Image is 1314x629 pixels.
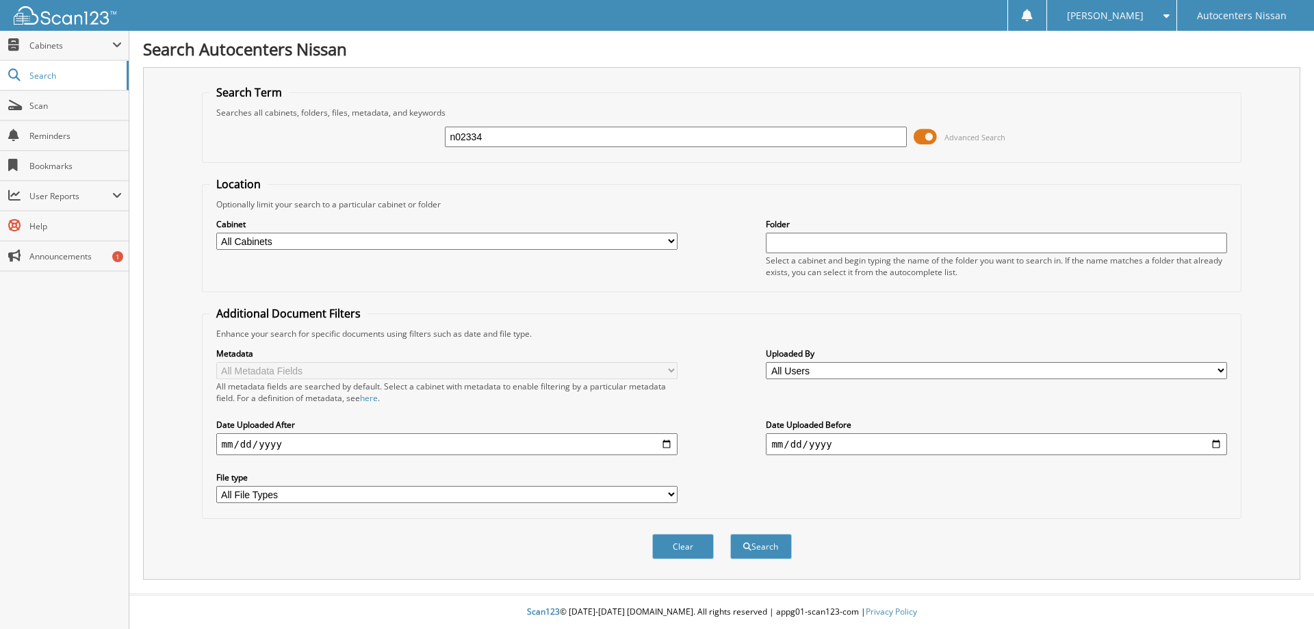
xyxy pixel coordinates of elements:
span: Reminders [29,130,122,142]
img: scan123-logo-white.svg [14,6,116,25]
label: Date Uploaded Before [766,419,1227,431]
div: Enhance your search for specific documents using filters such as date and file type. [209,328,1235,339]
div: Select a cabinet and begin typing the name of the folder you want to search in. If the name match... [766,255,1227,278]
div: Searches all cabinets, folders, files, metadata, and keywords [209,107,1235,118]
legend: Search Term [209,85,289,100]
span: Scan [29,100,122,112]
span: Autocenters Nissan [1197,12,1287,20]
div: Optionally limit your search to a particular cabinet or folder [209,198,1235,210]
label: Date Uploaded After [216,419,678,431]
span: Advanced Search [944,132,1005,142]
button: Clear [652,534,714,559]
label: Folder [766,218,1227,230]
span: Announcements [29,251,122,262]
label: Uploaded By [766,348,1227,359]
span: Bookmarks [29,160,122,172]
a: here [360,392,378,404]
input: start [216,433,678,455]
div: © [DATE]-[DATE] [DOMAIN_NAME]. All rights reserved | appg01-scan123-com | [129,595,1314,629]
span: User Reports [29,190,112,202]
span: Cabinets [29,40,112,51]
div: All metadata fields are searched by default. Select a cabinet with metadata to enable filtering b... [216,381,678,404]
iframe: Chat Widget [1246,563,1314,629]
legend: Additional Document Filters [209,306,368,321]
legend: Location [209,177,268,192]
label: File type [216,472,678,483]
button: Search [730,534,792,559]
span: Help [29,220,122,232]
div: 1 [112,251,123,262]
input: end [766,433,1227,455]
label: Cabinet [216,218,678,230]
a: Privacy Policy [866,606,917,617]
span: Search [29,70,120,81]
h1: Search Autocenters Nissan [143,38,1300,60]
span: [PERSON_NAME] [1067,12,1144,20]
span: Scan123 [527,606,560,617]
label: Metadata [216,348,678,359]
